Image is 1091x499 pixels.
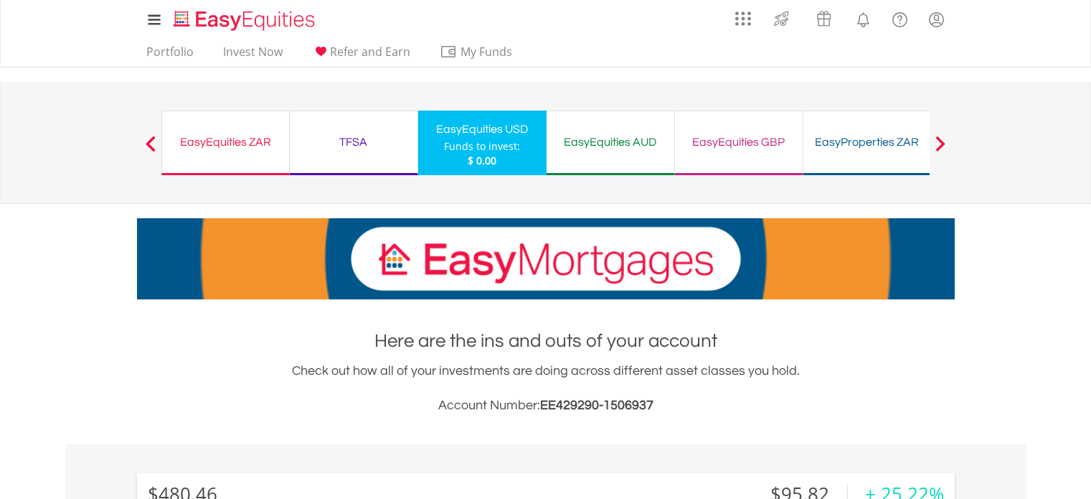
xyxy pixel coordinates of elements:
[137,218,955,299] img: EasyMortage Promotion Banner
[137,361,955,416] div: Check out how all of your investments are doing across different asset classes you hold.
[168,4,321,32] a: Home page
[918,4,955,35] a: My Profile
[141,45,199,67] a: Portfolio
[726,4,760,27] a: AppsGrid
[845,4,882,32] a: Notifications
[298,132,409,152] div: TFSA
[306,45,416,67] a: Refer and Earn
[427,119,538,139] div: EasyEquities USD
[926,143,955,157] button: Next
[882,4,918,32] a: FAQ's and Support
[217,45,288,67] a: Invest Now
[684,132,794,152] div: EasyEquities GBP
[440,42,534,61] span: My Funds
[555,132,666,152] div: EasyEquities AUD
[803,4,845,30] a: Vouchers
[137,328,955,354] h1: Here are the ins and outs of your account
[136,143,165,157] button: Previous
[735,11,751,27] img: grid-menu-icon.svg
[137,396,955,416] h3: Account Number:
[171,132,280,152] div: EasyEquities ZAR
[444,139,520,154] div: Funds to invest:
[812,132,922,152] div: EasyProperties ZAR
[330,44,410,60] span: Refer and Earn
[812,7,836,30] img: vouchers-v2.svg
[468,154,496,167] span: $ 0.00
[540,398,653,412] span: EE429290-1506937
[770,7,793,30] img: thrive-v2.svg
[171,9,321,32] img: EasyEquities_Logo.png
